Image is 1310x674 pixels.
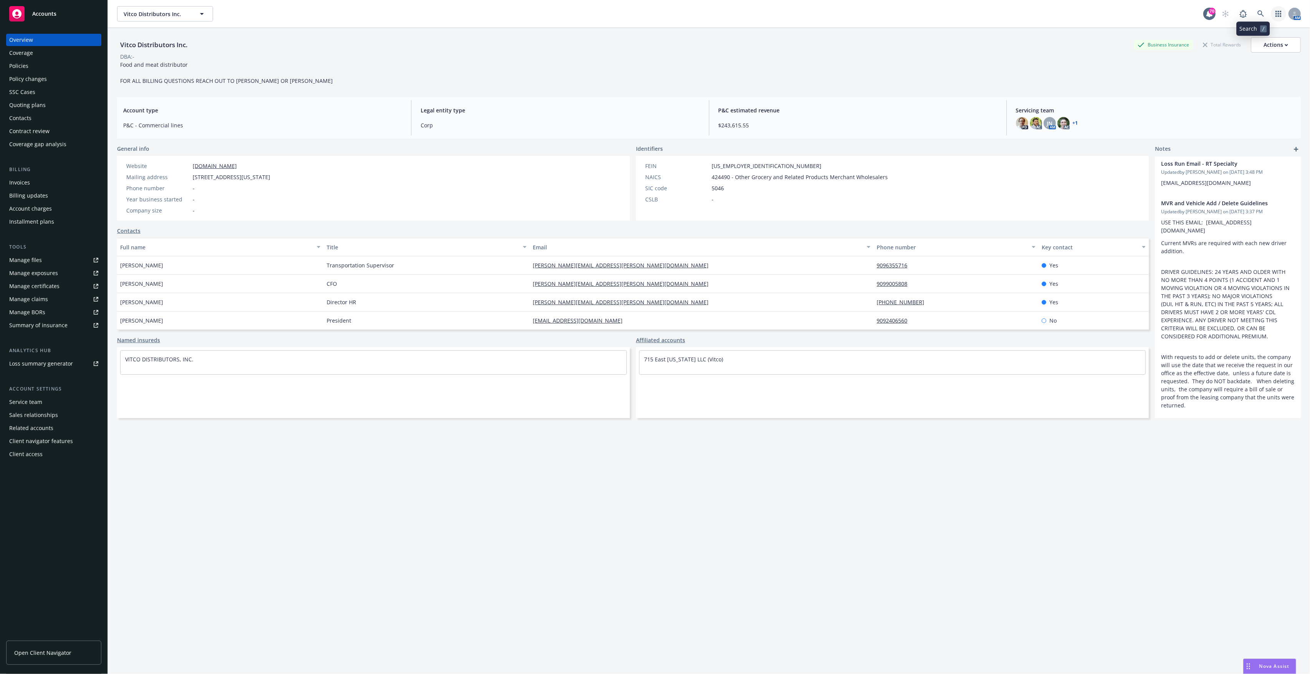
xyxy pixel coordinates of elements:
span: - [193,184,195,192]
span: Account type [123,106,402,114]
img: photo [1016,117,1028,129]
div: Total Rewards [1199,40,1245,49]
a: 9096355716 [877,262,914,269]
a: Switch app [1271,6,1286,21]
a: add [1292,145,1301,154]
span: Accounts [32,11,56,17]
div: NAICS [645,173,709,181]
span: Identifiers [636,145,663,153]
span: [PERSON_NAME] [120,261,163,269]
a: Accounts [6,3,101,25]
div: Company size [126,206,190,214]
div: Email [533,243,862,251]
div: Account settings [6,385,101,393]
a: [PERSON_NAME][EMAIL_ADDRESS][PERSON_NAME][DOMAIN_NAME] [533,298,715,306]
a: 715 East [US_STATE] LLC (Vitco) [644,356,723,363]
span: Updated by [PERSON_NAME] on [DATE] 3:48 PM [1161,169,1295,176]
div: Full name [120,243,312,251]
a: VITCO DISTRIBUTORS, INC. [125,356,193,363]
div: Vitco Distributors Inc. [117,40,191,50]
span: Director HR [327,298,356,306]
a: Manage claims [6,293,101,305]
button: Key contact [1039,238,1149,256]
a: [PHONE_NUMBER] [877,298,930,306]
div: Manage files [9,254,42,266]
a: Loss summary generator [6,358,101,370]
button: Phone number [874,238,1039,256]
a: Overview [6,34,101,46]
div: Billing updates [9,190,48,202]
a: Client navigator features [6,435,101,447]
a: Account charges [6,203,101,215]
p: Current MVRs are required with each new driver addition. [1161,239,1295,255]
span: [PERSON_NAME] [120,280,163,288]
a: Affiliated accounts [636,336,685,344]
span: Corp [421,121,699,129]
div: DBA: - [120,53,134,61]
a: [PERSON_NAME][EMAIL_ADDRESS][PERSON_NAME][DOMAIN_NAME] [533,280,715,287]
div: Contacts [9,112,31,124]
span: Notes [1155,145,1171,154]
span: Legal entity type [421,106,699,114]
span: Open Client Navigator [14,649,71,657]
div: Website [126,162,190,170]
a: [EMAIL_ADDRESS][DOMAIN_NAME] [533,317,629,324]
div: SIC code [645,184,709,192]
div: Service team [9,396,42,408]
div: Summary of insurance [9,319,68,331]
div: Manage certificates [9,280,59,292]
a: +1 [1073,121,1078,125]
div: Phone number [126,184,190,192]
span: Yes [1049,261,1058,269]
span: CFO [327,280,337,288]
a: Summary of insurance [6,319,101,331]
a: 9099005808 [877,280,914,287]
span: No [1049,316,1057,325]
span: 5046 [712,184,724,192]
div: Coverage gap analysis [9,138,66,150]
a: Coverage [6,47,101,59]
span: Updated by [PERSON_NAME] on [DATE] 3:37 PM [1161,208,1295,215]
span: Yes [1049,298,1058,306]
button: Email [530,238,874,256]
div: Phone number [877,243,1027,251]
div: Manage claims [9,293,48,305]
button: Vitco Distributors Inc. [117,6,213,21]
button: Nova Assist [1243,659,1296,674]
div: Related accounts [9,422,53,434]
div: Sales relationships [9,409,58,421]
span: Food and meat distributor FOR ALL BILLING QUESTIONS REACH OUT TO [PERSON_NAME] OR [PERSON_NAME] [120,61,333,84]
button: Actions [1251,37,1301,53]
a: SSC Cases [6,86,101,98]
span: [US_EMPLOYER_IDENTIFICATION_NUMBER] [712,162,821,170]
div: Manage exposures [9,267,58,279]
a: Manage BORs [6,306,101,318]
div: Quoting plans [9,99,46,111]
span: Nova Assist [1259,663,1290,669]
a: Manage files [6,254,101,266]
a: Client access [6,448,101,460]
span: Loss Run Email - RT Specialty [1161,160,1275,168]
div: Installment plans [9,216,54,228]
a: [DOMAIN_NAME] [193,162,237,170]
p: DRIVER GUIDELINES: 24 YEARS AND OLDER WITH NO MORE THAN 4 POINTS (1 ACCIDENT AND 1 MOVING VIOLATI... [1161,268,1295,340]
a: [PERSON_NAME][EMAIL_ADDRESS][PERSON_NAME][DOMAIN_NAME] [533,262,715,269]
img: photo [1030,117,1042,129]
a: Sales relationships [6,409,101,421]
span: [STREET_ADDRESS][US_STATE] [193,173,270,181]
span: [PERSON_NAME] [120,298,163,306]
span: Vitco Distributors Inc. [124,10,190,18]
div: -Updatedby [PERSON_NAME] on [DATE] 11:48 AMCERTS: Please always copy [PERSON_NAME] in ALL corresp... [1155,415,1301,571]
span: [PERSON_NAME] [120,316,163,325]
div: Contract review [9,125,50,137]
div: Actions [1264,38,1288,52]
div: Account charges [9,203,52,215]
span: P&C estimated revenue [719,106,997,114]
button: Full name [117,238,324,256]
a: 9092406560 [877,317,914,324]
a: Named insureds [117,336,160,344]
a: Report a Bug [1236,6,1251,21]
div: Coverage [9,47,33,59]
a: Manage exposures [6,267,101,279]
